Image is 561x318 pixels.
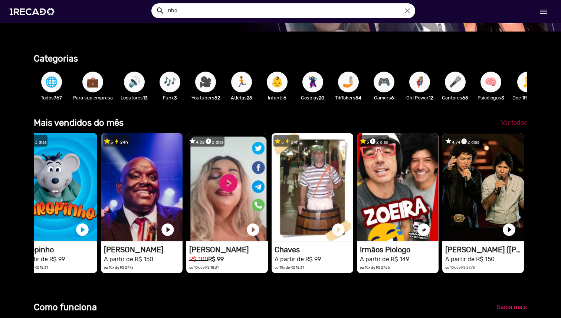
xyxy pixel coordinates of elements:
[34,118,124,128] b: Mais vendidos do mês
[104,245,183,254] h1: [PERSON_NAME]
[186,133,268,241] video: 1RECADO vídeos dedicados para fãs e empresas
[406,94,434,101] p: Girl Power
[267,72,288,92] button: 👶
[73,94,113,101] p: Para sua empresa
[521,72,534,92] span: 🎗️
[403,7,411,15] i: close
[445,72,466,92] button: 🎤
[189,256,208,263] small: R$ 100
[299,94,327,101] p: Cosplay
[195,72,216,92] button: 🎥
[41,72,62,92] button: 🌐
[143,95,148,101] b: 13
[501,95,504,101] b: 3
[497,304,527,311] span: Saiba mais
[156,94,184,101] p: Funk
[275,265,304,269] small: ou 10x de R$ 18,31
[34,53,78,64] b: Categorias
[272,133,353,241] video: 1RECADO vídeos dedicados para fãs e empresas
[413,72,426,92] span: 🦸‍♀️
[174,95,177,101] b: 3
[120,94,148,101] p: Locutores
[445,265,475,269] small: ou 10x de R$ 27,75
[208,256,224,263] b: R$ 99
[37,94,66,101] p: Todos
[124,72,145,92] button: 🔊
[153,4,166,17] button: Example home icon
[517,72,538,92] button: 🎗️
[360,265,390,269] small: ou 10x de R$ 27,56
[357,133,439,241] video: 1RECADO vídeos dedicados para fãs e empresas
[485,72,497,92] span: 🧠
[319,95,324,101] b: 20
[104,256,153,263] small: A partir de R$ 150
[512,94,543,101] p: Doe 1Recado
[19,256,65,263] small: A partir de R$ 99
[491,301,533,314] a: Saiba mais
[409,72,430,92] button: 🦸‍♀️
[539,7,548,16] mat-icon: Início
[156,6,165,15] mat-icon: Example home icon
[360,256,409,263] small: A partir de R$ 149
[101,133,183,241] video: 1RECADO vídeos dedicados para fãs e empresas
[275,256,321,263] small: A partir de R$ 99
[378,72,390,92] span: 🎮
[75,222,90,237] a: play_circle_filled
[429,95,433,101] b: 12
[334,94,362,101] p: TikTokers
[391,95,394,101] b: 6
[338,72,359,92] button: 🤳🏼
[416,222,431,237] a: play_circle_filled
[86,72,99,92] span: 💼
[374,72,394,92] button: 🎮
[189,245,268,254] h1: [PERSON_NAME]
[462,95,468,101] b: 65
[160,222,175,237] a: play_circle_filled
[501,119,527,126] span: Ver todos
[449,72,462,92] span: 🎤
[441,94,469,101] p: Cantores
[442,133,524,241] video: 1RECADO vídeos dedicados para fãs e empresas
[45,72,58,92] span: 🌐
[445,245,524,254] h1: [PERSON_NAME] ([PERSON_NAME] & [PERSON_NAME])
[16,133,97,241] video: 1RECADO vídeos dedicados para fãs e empresas
[275,245,353,254] h1: Chaves
[263,94,291,101] p: Infantil
[54,95,62,101] b: 767
[247,95,252,101] b: 25
[235,72,248,92] span: 🏃
[82,72,103,92] button: 💼
[19,245,97,254] h1: Xaropinho
[160,72,180,92] button: 🎶
[370,94,398,101] p: Gamers
[302,72,323,92] button: 🦹🏼‍♀️
[342,72,355,92] span: 🤳🏼
[445,256,495,263] small: A partir de R$ 150
[214,95,220,101] b: 52
[189,265,219,269] small: ou 10x de R$ 18,31
[163,3,415,18] input: Pesquisar...
[34,302,97,312] b: Como funciona
[306,72,319,92] span: 🦹🏼‍♀️
[104,265,134,269] small: ou 10x de R$ 27,75
[164,72,176,92] span: 🎶
[271,72,283,92] span: 👶
[246,222,260,237] a: play_circle_filled
[227,94,256,101] p: Atletas
[502,222,516,237] a: play_circle_filled
[331,222,346,237] a: play_circle_filled
[191,94,220,101] p: Youtubers
[283,95,286,101] b: 6
[355,95,361,101] b: 54
[199,72,212,92] span: 🎥
[231,72,252,92] button: 🏃
[477,94,505,101] p: Psicólogos
[360,245,439,254] h1: Irmãos Piologo
[480,72,501,92] button: 🧠
[128,72,141,92] span: 🔊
